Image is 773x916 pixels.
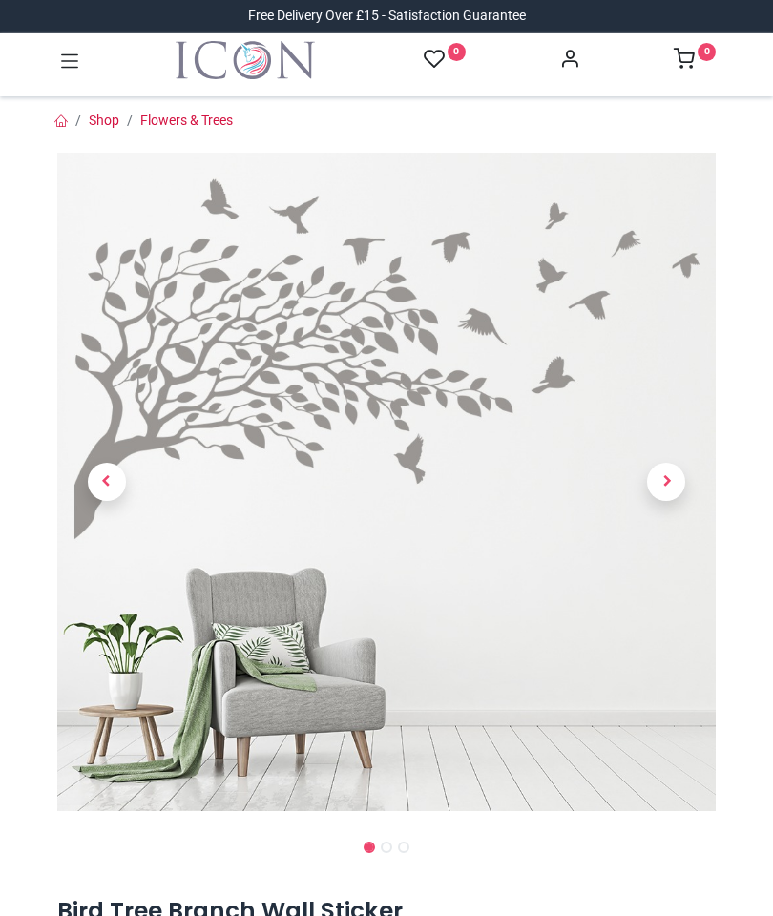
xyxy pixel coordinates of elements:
a: Logo of Icon Wall Stickers [176,41,315,79]
a: Next [617,252,717,713]
a: Account Info [559,53,580,69]
a: 0 [674,53,716,69]
span: Next [647,463,685,501]
a: Previous [57,252,157,713]
a: Flowers & Trees [140,113,233,128]
sup: 0 [698,43,716,61]
sup: 0 [448,43,466,61]
img: Bird Tree Branch Wall Sticker [57,153,716,811]
img: Icon Wall Stickers [176,41,315,79]
span: Previous [88,463,126,501]
div: Free Delivery Over £15 - Satisfaction Guarantee [248,7,526,26]
a: 0 [424,48,466,72]
a: Shop [89,113,119,128]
